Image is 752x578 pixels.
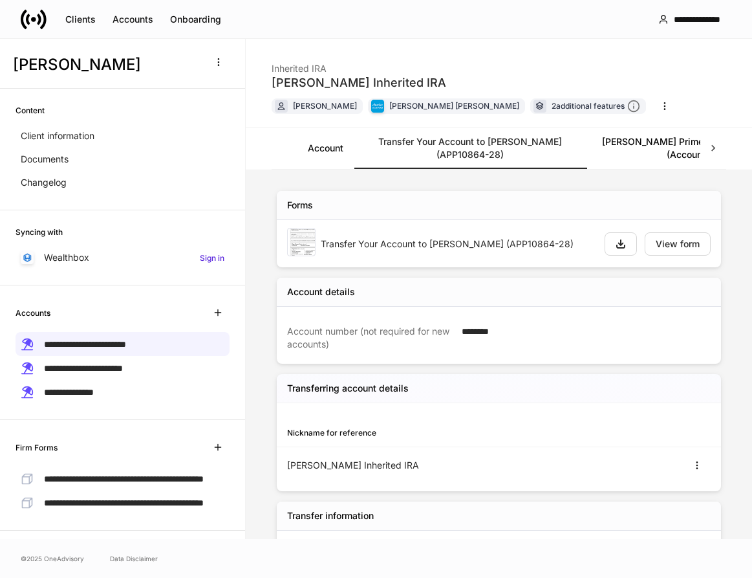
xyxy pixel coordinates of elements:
[293,100,357,112] div: [PERSON_NAME]
[371,100,384,113] img: charles-schwab-BFYFdbvS.png
[16,226,63,238] h6: Syncing with
[21,153,69,166] p: Documents
[287,427,499,439] div: Nickname for reference
[297,128,354,169] a: Account
[104,9,162,30] button: Accounts
[110,553,158,564] a: Data Disclaimer
[645,232,711,256] button: View form
[21,176,67,189] p: Changelog
[65,15,96,24] div: Clients
[272,75,446,91] div: [PERSON_NAME] Inherited IRA
[656,239,700,249] div: View form
[287,285,355,298] div: Account details
[16,148,230,171] a: Documents
[287,509,374,522] div: Transfer information
[287,325,454,351] div: Account number (not required for new accounts)
[354,128,586,169] a: Transfer Your Account to [PERSON_NAME] (APP10864-28)
[16,246,230,269] a: WealthboxSign in
[13,54,200,75] h3: [PERSON_NAME]
[16,124,230,148] a: Client information
[44,251,89,264] p: Wealthbox
[16,171,230,194] a: Changelog
[170,15,221,24] div: Onboarding
[57,9,104,30] button: Clients
[113,15,153,24] div: Accounts
[162,9,230,30] button: Onboarding
[287,459,499,472] div: [PERSON_NAME] Inherited IRA
[287,382,409,395] h5: Transferring account details
[552,100,640,113] div: 2 additional features
[321,238,594,250] div: Transfer Your Account to [PERSON_NAME] (APP10864-28)
[21,553,84,564] span: © 2025 OneAdvisory
[16,441,58,454] h6: Firm Forms
[287,199,313,212] div: Forms
[200,252,224,264] h6: Sign in
[389,100,519,112] div: [PERSON_NAME] [PERSON_NAME]
[21,129,94,142] p: Client information
[16,104,45,117] h6: Content
[272,54,446,75] div: Inherited IRA
[16,307,50,319] h6: Accounts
